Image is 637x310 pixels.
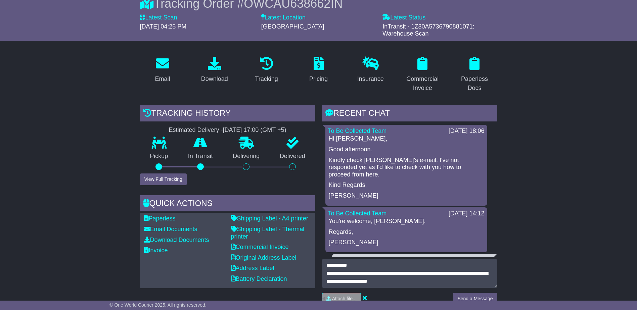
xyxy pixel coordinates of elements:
[328,127,387,134] a: To Be Collected Team
[144,237,209,243] a: Download Documents
[456,74,493,93] div: Paperless Docs
[329,182,484,189] p: Kind Regards,
[178,153,223,160] p: In Transit
[144,247,168,254] a: Invoice
[455,257,491,264] div: [DATE] 14:07
[109,302,207,308] span: © One World Courier 2025. All rights reserved.
[155,74,170,84] div: Email
[140,173,187,185] button: View Full Tracking
[231,254,297,261] a: Original Address Label
[329,239,484,246] p: [PERSON_NAME]
[255,74,278,84] div: Tracking
[144,215,176,222] a: Paperless
[231,275,287,282] a: Battery Declaration
[353,54,388,86] a: Insurance
[329,146,484,153] p: Good afternoon.
[404,74,441,93] div: Commercial Invoice
[449,210,485,217] div: [DATE] 14:12
[322,105,497,123] div: RECENT CHAT
[329,157,484,178] p: Kindly check [PERSON_NAME]'s e-mail. I've not responded yet as I'd like to check with you how to ...
[231,244,289,250] a: Commercial Invoice
[328,210,387,217] a: To Be Collected Team
[140,23,187,30] span: [DATE] 04:25 PM
[150,54,174,86] a: Email
[400,54,445,95] a: Commercial Invoice
[231,215,308,222] a: Shipping Label - A4 printer
[140,195,315,213] div: Quick Actions
[453,293,497,305] button: Send a Message
[231,226,305,240] a: Shipping Label - Thermal printer
[305,54,332,86] a: Pricing
[261,23,324,30] span: [GEOGRAPHIC_DATA]
[382,23,474,37] span: InTransit - 1Z30A5736790881071: Warehouse Scan
[201,74,228,84] div: Download
[357,74,384,84] div: Insurance
[140,126,315,134] div: Estimated Delivery -
[329,228,484,236] p: Regards,
[329,218,484,225] p: You're welcome, [PERSON_NAME].
[140,105,315,123] div: Tracking history
[309,74,328,84] div: Pricing
[223,153,270,160] p: Delivering
[335,257,384,263] a: [PERSON_NAME]
[231,265,274,271] a: Address Label
[223,126,286,134] div: [DATE] 17:00 (GMT +5)
[197,54,232,86] a: Download
[270,153,315,160] p: Delivered
[261,14,306,21] label: Latest Location
[449,127,485,135] div: [DATE] 18:06
[140,14,177,21] label: Latest Scan
[251,54,282,86] a: Tracking
[144,226,197,232] a: Email Documents
[382,14,425,21] label: Latest Status
[140,153,178,160] p: Pickup
[329,135,484,143] p: Hi [PERSON_NAME],
[329,192,484,200] p: [PERSON_NAME]
[452,54,497,95] a: Paperless Docs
